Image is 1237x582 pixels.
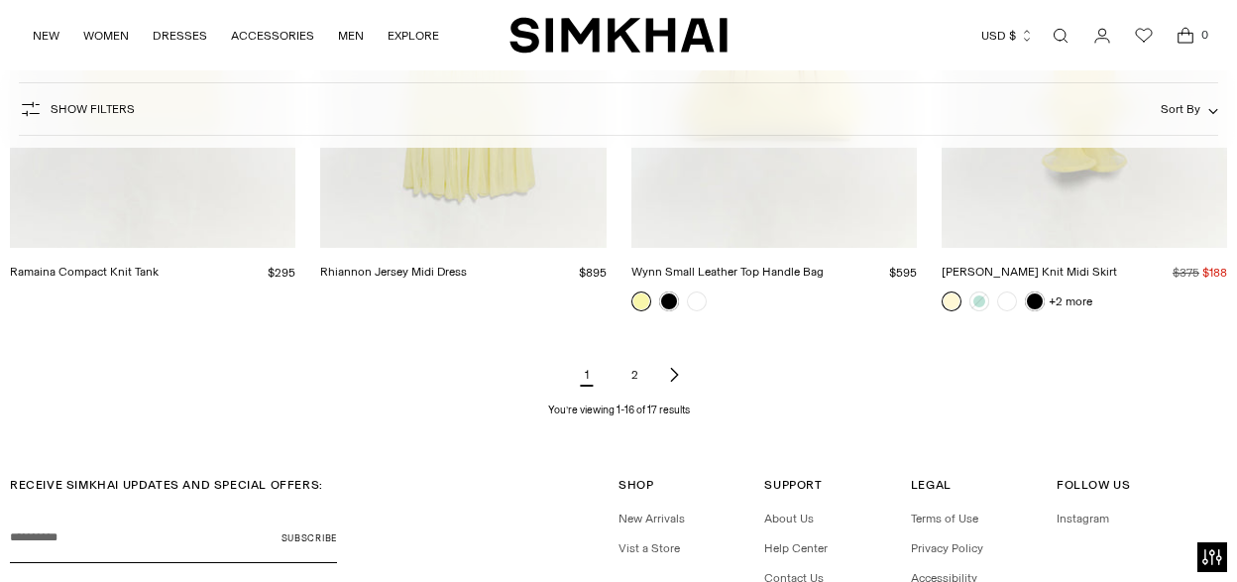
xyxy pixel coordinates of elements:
a: Privacy Policy [911,541,983,555]
a: Wishlist [1124,16,1164,56]
a: Next page of results [662,355,686,395]
a: Vist a Store [618,541,680,555]
span: Sort By [1161,102,1200,116]
span: Shop [618,478,653,492]
span: 0 [1195,26,1213,44]
a: SIMKHAI [509,16,728,55]
a: About Us [764,512,814,525]
a: Open cart modal [1166,16,1205,56]
span: Legal [911,478,952,492]
a: Rhiannon Jersey Midi Dress [320,265,467,279]
p: You’re viewing 1-16 of 17 results [548,403,690,418]
span: Show Filters [51,102,135,116]
a: WOMEN [83,14,129,58]
a: ACCESSORIES [231,14,314,58]
a: [PERSON_NAME] Knit Midi Skirt [942,265,1117,279]
a: Page 2 of results [615,355,654,395]
span: Follow Us [1057,478,1130,492]
a: DRESSES [153,14,207,58]
button: Subscribe [281,514,337,563]
button: Show Filters [19,93,135,125]
a: EXPLORE [388,14,439,58]
iframe: Sign Up via Text for Offers [16,507,199,566]
a: Terms of Use [911,512,978,525]
a: New Arrivals [618,512,685,525]
a: Instagram [1057,512,1109,525]
span: Support [764,478,822,492]
span: 1 [567,355,607,395]
button: USD $ [981,14,1034,58]
a: Help Center [764,541,828,555]
a: NEW [33,14,59,58]
a: Ramaina Compact Knit Tank [10,265,159,279]
a: MEN [338,14,364,58]
button: Sort By [1161,98,1218,120]
a: Wynn Small Leather Top Handle Bag [631,265,824,279]
a: Go to the account page [1082,16,1122,56]
a: Open search modal [1041,16,1080,56]
span: RECEIVE SIMKHAI UPDATES AND SPECIAL OFFERS: [10,478,323,492]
